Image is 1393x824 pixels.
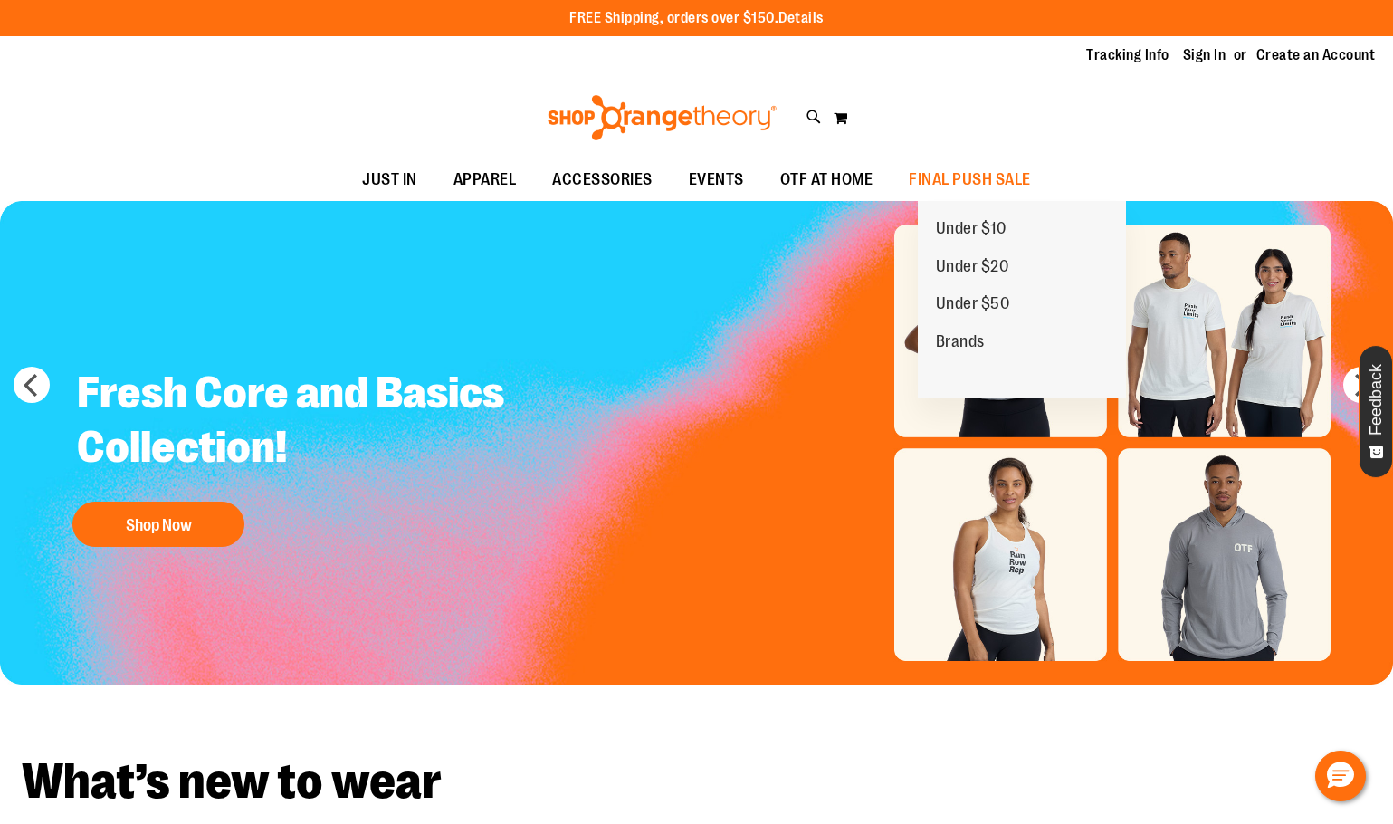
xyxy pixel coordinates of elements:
a: ACCESSORIES [534,159,671,201]
h2: What’s new to wear [22,757,1371,807]
span: Under $50 [936,294,1010,317]
a: Create an Account [1256,45,1376,65]
button: Feedback - Show survey [1359,345,1393,478]
span: APPAREL [453,159,517,200]
a: JUST IN [344,159,435,201]
a: OTF AT HOME [762,159,892,201]
button: Shop Now [72,502,244,547]
a: Fresh Core and Basics Collection! Shop Now [63,352,546,556]
ul: FINAL PUSH SALE [918,201,1126,398]
a: Tracking Info [1086,45,1169,65]
a: EVENTS [671,159,762,201]
a: Brands [918,323,1003,361]
span: FINAL PUSH SALE [909,159,1031,200]
a: Sign In [1183,45,1226,65]
a: Under $20 [918,248,1027,286]
h2: Fresh Core and Basics Collection! [63,352,546,493]
button: prev [14,367,50,403]
a: APPAREL [435,159,535,201]
img: Shop Orangetheory [545,95,779,140]
a: Details [778,10,824,26]
span: Brands [936,332,985,355]
span: Under $20 [936,257,1009,280]
span: EVENTS [689,159,744,200]
span: JUST IN [362,159,417,200]
p: FREE Shipping, orders over $150. [569,8,824,29]
span: Feedback [1368,364,1385,436]
button: Hello, have a question? Let’s chat. [1315,751,1366,801]
span: Under $10 [936,219,1007,242]
span: OTF AT HOME [780,159,873,200]
a: Under $10 [918,210,1025,248]
button: next [1343,367,1379,403]
a: Under $50 [918,285,1028,323]
a: FINAL PUSH SALE [891,159,1049,201]
span: ACCESSORIES [552,159,653,200]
